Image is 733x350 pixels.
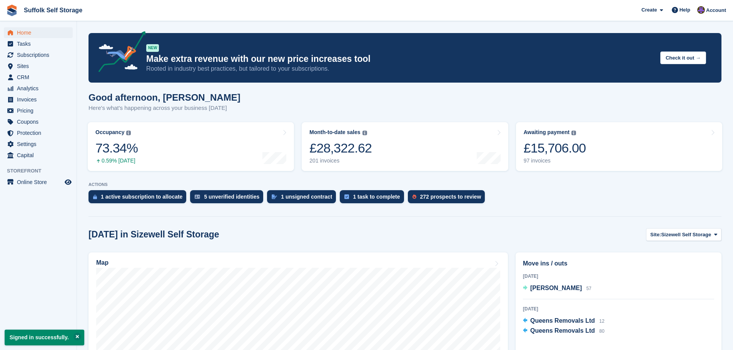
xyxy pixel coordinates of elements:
img: icon-info-grey-7440780725fd019a000dd9b08b2336e03edf1995a4989e88bcd33f0948082b44.svg [126,131,131,135]
h2: Move ins / outs [523,259,714,268]
a: menu [4,94,73,105]
div: 1 task to complete [353,194,400,200]
span: 80 [599,328,604,334]
div: 1 unsigned contract [281,194,332,200]
div: Occupancy [95,129,124,136]
h2: [DATE] in Sizewell Self Storage [88,229,219,240]
a: menu [4,139,73,149]
span: CRM [17,72,63,83]
span: Coupons [17,116,63,127]
img: icon-info-grey-7440780725fd019a000dd9b08b2336e03edf1995a4989e88bcd33f0948082b44.svg [362,131,367,135]
a: 1 unsigned contract [267,190,340,207]
span: Create [641,6,657,14]
span: Analytics [17,83,63,94]
span: Sites [17,61,63,71]
a: menu [4,150,73,161]
a: 272 prospects to review [408,190,489,207]
a: 5 unverified identities [190,190,267,207]
img: prospect-51fa495bee0391a8d652442698ab0144808aea92771e9ea1ae160a38d050c398.svg [412,194,416,199]
a: menu [4,83,73,94]
a: Queens Removals Ltd 80 [523,326,604,336]
span: Settings [17,139,63,149]
span: Account [706,7,726,14]
span: Queens Removals Ltd [530,317,595,324]
img: price-adjustments-announcement-icon-8257ccfd72463d97f412b2fc003d46551f7dbcb40ab6d574587a9cd5c0d94... [92,31,146,75]
a: [PERSON_NAME] 57 [523,284,591,294]
a: menu [4,27,73,38]
span: 12 [599,318,604,324]
a: 1 active subscription to allocate [88,190,190,207]
a: Month-to-date sales £28,322.62 201 invoices [302,122,508,171]
span: Storefront [7,167,77,175]
div: NEW [146,44,159,52]
button: Check it out → [660,51,706,64]
img: verify_identity-adf6edd0f0f0b5bbfe63781bf79b02c33cf7c696d77639b501bdc392416b5a36.svg [195,194,200,199]
div: Month-to-date sales [309,129,360,136]
span: Capital [17,150,63,161]
div: [DATE] [523,305,714,312]
a: menu [4,105,73,116]
div: 5 unverified identities [204,194,259,200]
div: [DATE] [523,273,714,280]
span: Tasks [17,38,63,49]
a: menu [4,38,73,49]
span: Invoices [17,94,63,105]
span: [PERSON_NAME] [530,285,582,291]
div: 201 invoices [309,158,372,164]
span: Online Store [17,177,63,187]
p: ACTIONS [88,182,721,187]
a: menu [4,50,73,60]
span: Subscriptions [17,50,63,60]
p: Make extra revenue with our new price increases tool [146,53,654,65]
div: 1 active subscription to allocate [101,194,182,200]
span: Queens Removals Ltd [530,327,595,334]
div: 73.34% [95,140,138,156]
div: £28,322.62 [309,140,372,156]
p: Here's what's happening across your business [DATE] [88,104,240,113]
img: stora-icon-8386f47178a22dfd0bd8f6a31ec36ba5ce8667c1dd55bd0f319d3a0aa187defe.svg [6,5,18,16]
span: Help [680,6,690,14]
span: Site: [650,231,661,239]
a: menu [4,177,73,187]
a: Occupancy 73.34% 0.59% [DATE] [88,122,294,171]
span: Sizewell Self Storage [661,231,711,239]
p: Rooted in industry best practices, but tailored to your subscriptions. [146,65,654,73]
div: Awaiting payment [524,129,570,136]
a: Awaiting payment £15,706.00 97 invoices [516,122,722,171]
a: 1 task to complete [340,190,407,207]
div: 272 prospects to review [420,194,481,200]
a: Preview store [63,177,73,187]
img: Emma [697,6,705,14]
p: Signed in successfully. [5,330,84,345]
h1: Good afternoon, [PERSON_NAME] [88,92,240,103]
div: £15,706.00 [524,140,586,156]
div: 97 invoices [524,158,586,164]
a: menu [4,128,73,138]
span: Protection [17,128,63,138]
div: 0.59% [DATE] [95,158,138,164]
a: menu [4,72,73,83]
span: 57 [586,286,591,291]
a: menu [4,116,73,127]
img: contract_signature_icon-13c848040528278c33f63329250d36e43548de30e8caae1d1a13099fd9432cc5.svg [272,194,277,199]
a: Suffolk Self Storage [21,4,85,17]
img: icon-info-grey-7440780725fd019a000dd9b08b2336e03edf1995a4989e88bcd33f0948082b44.svg [571,131,576,135]
a: Queens Removals Ltd 12 [523,316,604,326]
img: active_subscription_to_allocate_icon-d502201f5373d7db506a760aba3b589e785aa758c864c3986d89f69b8ff3... [93,194,97,199]
span: Home [17,27,63,38]
span: Pricing [17,105,63,116]
h2: Map [96,259,109,266]
a: menu [4,61,73,71]
button: Site: Sizewell Self Storage [646,228,721,241]
img: task-75834270c22a3079a89374b754ae025e5fb1db73e45f91037f5363f120a921f8.svg [344,194,349,199]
